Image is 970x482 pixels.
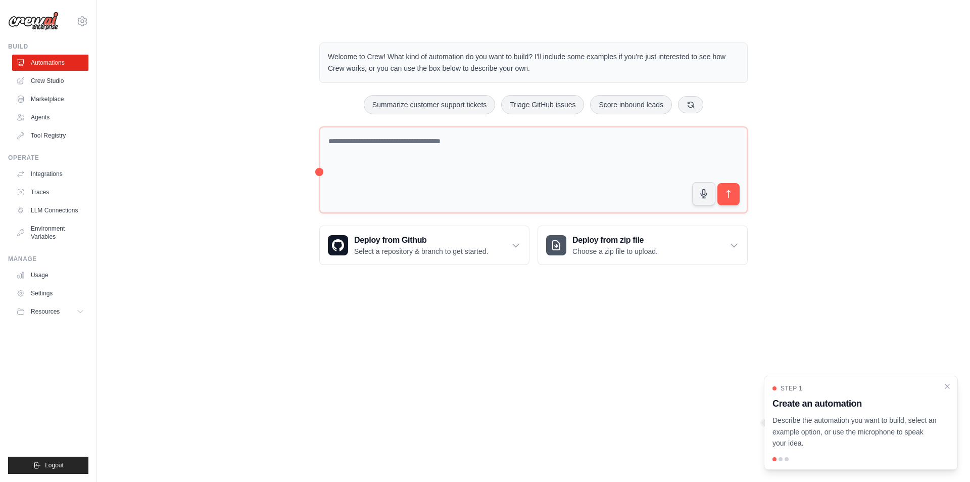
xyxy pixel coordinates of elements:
div: Manage [8,255,88,263]
a: Marketplace [12,91,88,107]
p: Describe the automation you want to build, select an example option, or use the microphone to spe... [772,415,937,449]
a: Environment Variables [12,221,88,245]
a: Tool Registry [12,127,88,144]
p: Choose a zip file to upload. [572,246,658,256]
h3: Deploy from Github [354,234,488,246]
a: Automations [12,55,88,71]
a: Agents [12,109,88,125]
img: Logo [8,12,59,31]
button: Close walkthrough [943,382,951,390]
button: Resources [12,303,88,320]
div: Build [8,42,88,51]
span: Logout [45,461,64,469]
p: Select a repository & branch to get started. [354,246,488,256]
button: Summarize customer support tickets [364,95,495,114]
a: LLM Connections [12,202,88,218]
a: Settings [12,285,88,301]
p: Welcome to Crew! What kind of automation do you want to build? I'll include some examples if you'... [328,51,739,74]
span: Resources [31,308,60,316]
h3: Create an automation [772,397,937,411]
a: Crew Studio [12,73,88,89]
span: Step 1 [781,384,802,392]
div: Operate [8,154,88,162]
button: Logout [8,457,88,474]
a: Traces [12,184,88,200]
h3: Deploy from zip file [572,234,658,246]
a: Usage [12,267,88,283]
a: Integrations [12,166,88,182]
button: Score inbound leads [590,95,672,114]
button: Triage GitHub issues [501,95,584,114]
